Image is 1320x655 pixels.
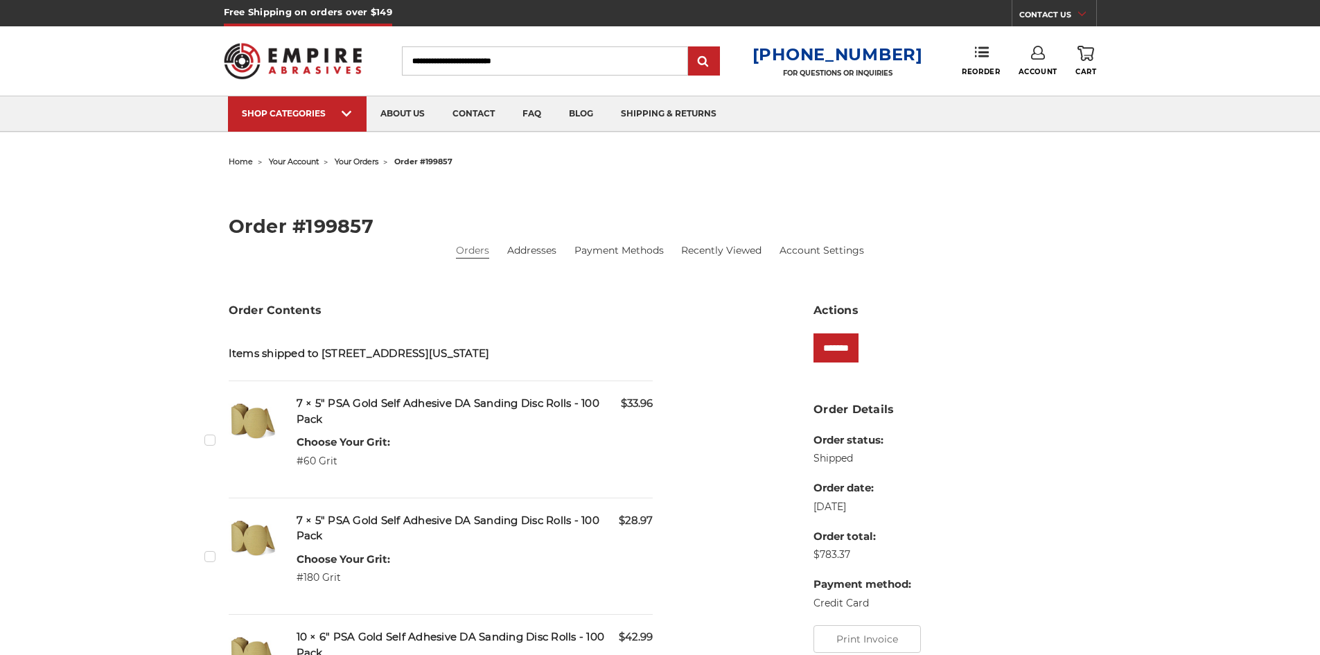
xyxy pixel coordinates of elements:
[780,243,864,258] a: Account Settings
[813,302,1091,319] h3: Actions
[813,548,911,562] dd: $783.37
[297,396,653,427] h5: 7 × 5" PSA Gold Self Adhesive DA Sanding Disc Rolls - 100 Pack
[1019,67,1057,76] span: Account
[681,243,762,258] a: Recently Viewed
[297,570,390,585] dd: #180 Grit
[229,346,653,362] h5: Items shipped to [STREET_ADDRESS][US_STATE]
[229,513,277,561] img: 5" Sticky Backed Sanding Discs on a roll
[242,108,353,119] div: SHOP CATEGORIES
[619,513,653,529] span: $28.97
[229,302,653,319] h3: Order Contents
[813,480,911,496] dt: Order date:
[297,513,653,544] h5: 7 × 5" PSA Gold Self Adhesive DA Sanding Disc Rolls - 100 Pack
[813,577,911,593] dt: Payment method:
[439,96,509,132] a: contact
[224,34,362,88] img: Empire Abrasives
[753,44,923,64] a: [PHONE_NUMBER]
[813,625,921,653] button: Print Invoice
[297,435,390,451] dt: Choose Your Grit:
[367,96,439,132] a: about us
[962,46,1000,76] a: Reorder
[509,96,555,132] a: faq
[1019,7,1096,26] a: CONTACT US
[962,67,1000,76] span: Reorder
[297,454,390,469] dd: #60 Grit
[507,243,556,258] a: Addresses
[813,433,911,448] dt: Order status:
[269,157,319,166] a: your account
[813,451,911,466] dd: Shipped
[335,157,378,166] a: your orders
[607,96,730,132] a: shipping & returns
[297,552,390,568] dt: Choose Your Grit:
[1075,46,1096,76] a: Cart
[229,396,277,444] img: 5" Sticky Backed Sanding Discs on a roll
[619,629,653,645] span: $42.99
[456,243,489,258] a: Orders
[753,69,923,78] p: FOR QUESTIONS OR INQUIRIES
[394,157,452,166] span: order #199857
[229,217,1092,236] h2: Order #199857
[813,529,911,545] dt: Order total:
[813,401,1091,418] h3: Order Details
[555,96,607,132] a: blog
[229,157,253,166] a: home
[1075,67,1096,76] span: Cart
[621,396,653,412] span: $33.96
[574,243,664,258] a: Payment Methods
[813,596,911,611] dd: Credit Card
[690,48,718,76] input: Submit
[813,500,911,514] dd: [DATE]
